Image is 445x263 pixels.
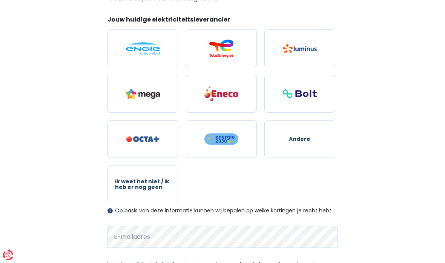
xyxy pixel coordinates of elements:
img: Engie / Electrabel [126,43,160,55]
div: Op basis van deze informatie kunnen wij bepalen op welke kortingen je recht hebt. [107,208,338,214]
img: Eneco [204,86,238,102]
span: Andere [289,137,310,142]
legend: Jouw huidige elektriciteitsleverancier [107,15,338,27]
img: Mega [126,89,160,99]
img: Total Energies / Lampiris [204,40,238,58]
img: Bolt [283,90,317,99]
img: Luminus [283,44,317,53]
img: Energie2030 [204,133,238,145]
span: Ik weet het niet / Ik heb er nog geen [115,179,171,191]
img: Octa+ [126,136,160,143]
